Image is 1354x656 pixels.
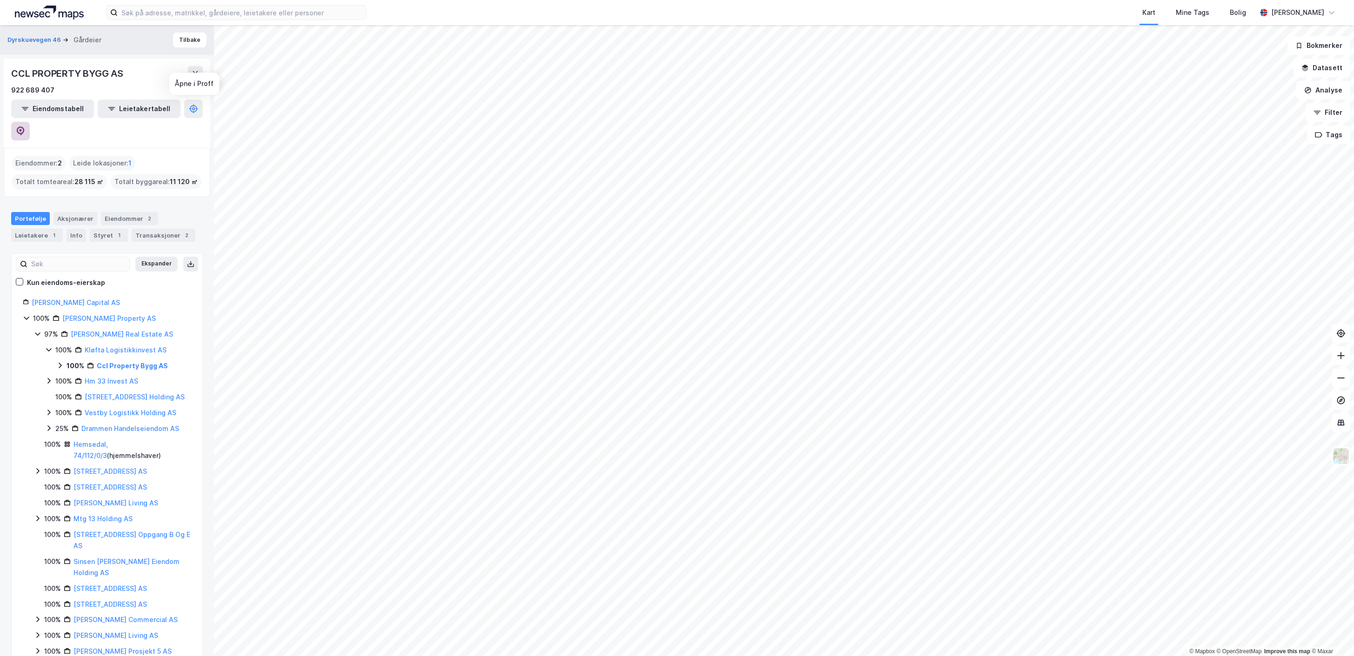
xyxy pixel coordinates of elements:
button: Eiendomstabell [11,99,94,118]
div: Totalt tomteareal : [12,174,107,189]
div: Mine Tags [1176,7,1209,18]
a: Improve this map [1264,648,1310,655]
div: 100% [44,529,61,540]
button: Datasett [1294,59,1350,77]
div: 100% [33,313,50,324]
input: Søk på adresse, matrikkel, gårdeiere, leietakere eller personer [118,6,366,20]
img: Z [1332,447,1350,465]
div: Gårdeier [73,34,101,46]
button: Filter [1306,103,1350,122]
div: Eiendommer [101,212,158,225]
div: Aksjonærer [53,212,97,225]
iframe: Chat Widget [1307,611,1354,656]
div: CCL PROPERTY BYGG AS [11,66,125,81]
div: 100% [44,439,61,450]
a: Vestby Logistikk Holding AS [85,409,176,417]
div: Leide lokasjoner : [69,156,135,171]
div: 922 689 407 [11,85,54,96]
button: Bokmerker [1287,36,1350,55]
button: Leietakertabell [98,99,180,118]
div: 100% [44,466,61,477]
div: Leietakere [11,229,63,242]
a: [STREET_ADDRESS] Holding AS [85,393,185,401]
div: 100% [55,407,72,418]
a: Kløfta Logistikkinvest AS [85,346,167,354]
div: 25% [55,423,69,434]
span: 28 115 ㎡ [74,176,103,187]
button: Ekspander [135,257,178,272]
div: Bolig [1230,7,1246,18]
a: Sinsen [PERSON_NAME] Eiendom Holding AS [73,557,180,576]
a: Hemsedal, 74/112/0/3 [73,440,108,459]
a: [STREET_ADDRESS] AS [73,584,147,592]
span: 1 [128,158,132,169]
div: ( hjemmelshaver ) [73,439,191,461]
div: 100% [44,630,61,641]
input: Søk [27,257,129,271]
div: 100% [67,360,84,371]
span: 2 [58,158,62,169]
a: [STREET_ADDRESS] AS [73,600,147,608]
a: [PERSON_NAME] Capital AS [32,298,120,306]
div: Styret [90,229,128,242]
div: 2 [145,214,154,223]
span: 11 120 ㎡ [170,176,198,187]
a: OpenStreetMap [1217,648,1262,655]
button: Analyse [1296,81,1350,99]
a: [PERSON_NAME] Commercial AS [73,616,178,623]
div: 100% [44,599,61,610]
a: [PERSON_NAME] Property AS [62,314,156,322]
div: Eiendommer : [12,156,66,171]
a: [STREET_ADDRESS] AS [73,483,147,491]
button: Dyrskuevegen 46 [7,35,63,45]
div: 100% [55,345,72,356]
div: 100% [44,614,61,625]
button: Tags [1307,126,1350,144]
div: 100% [55,376,72,387]
a: Ccl Property Bygg AS [97,362,168,370]
div: Portefølje [11,212,50,225]
div: 2 [182,231,192,240]
button: Tilbake [173,33,207,47]
a: [PERSON_NAME] Real Estate AS [71,330,173,338]
div: 100% [44,497,61,509]
a: Hm 33 Invest AS [85,377,138,385]
div: 100% [44,556,61,567]
a: [PERSON_NAME] Living AS [73,631,158,639]
a: Drammen Handelseiendom AS [81,424,179,432]
img: logo.a4113a55bc3d86da70a041830d287a7e.svg [15,6,84,20]
div: 1 [50,231,59,240]
div: [PERSON_NAME] [1271,7,1324,18]
a: [PERSON_NAME] Prosjekt 5 AS [73,647,172,655]
div: Kun eiendoms-eierskap [27,277,105,288]
a: Mtg 13 Holding AS [73,515,133,523]
div: Kart [1142,7,1155,18]
a: [PERSON_NAME] Living AS [73,499,158,507]
div: 100% [44,583,61,594]
a: Mapbox [1189,648,1215,655]
a: [STREET_ADDRESS] AS [73,467,147,475]
div: Info [67,229,86,242]
div: 100% [55,391,72,403]
div: Transaksjoner [132,229,195,242]
div: Totalt byggareal : [111,174,201,189]
div: 100% [44,513,61,524]
div: 1 [115,231,124,240]
div: 97% [44,329,58,340]
a: [STREET_ADDRESS] Oppgang B Og E AS [73,530,190,550]
div: 100% [44,482,61,493]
